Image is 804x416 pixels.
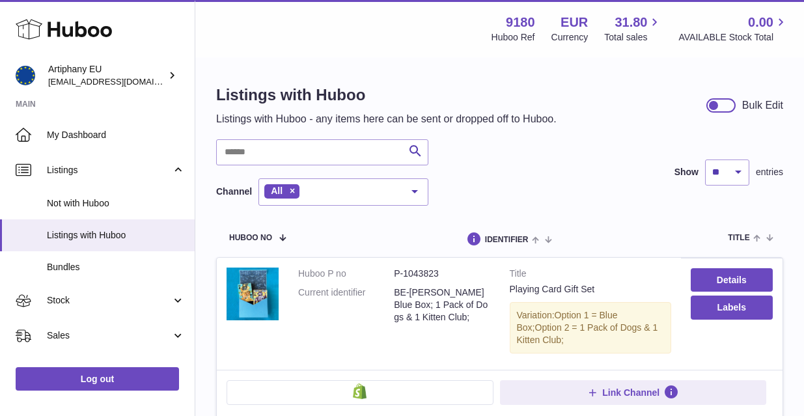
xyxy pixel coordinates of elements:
[47,329,171,342] span: Sales
[691,268,773,292] a: Details
[500,380,767,405] button: Link Channel
[492,31,535,44] div: Huboo Ref
[47,129,185,141] span: My Dashboard
[48,76,191,87] span: [EMAIL_ADDRESS][DOMAIN_NAME]
[298,268,394,280] dt: Huboo P no
[615,14,647,31] span: 31.80
[394,268,490,280] dd: P-1043823
[602,387,659,398] span: Link Channel
[216,186,252,198] label: Channel
[510,283,671,296] div: Playing Card Gift Set
[674,166,699,178] label: Show
[561,14,588,31] strong: EUR
[506,14,535,31] strong: 9180
[216,112,557,126] p: Listings with Huboo - any items here can be sent or dropped off to Huboo.
[47,261,185,273] span: Bundles
[517,310,618,333] span: Option 1 = Blue Box;
[678,31,788,44] span: AVAILABLE Stock Total
[678,14,788,44] a: 0.00 AVAILABLE Stock Total
[271,186,283,196] span: All
[691,296,773,319] button: Labels
[604,31,662,44] span: Total sales
[748,14,773,31] span: 0.00
[16,367,179,391] a: Log out
[48,63,165,88] div: Artiphany EU
[485,236,529,244] span: identifier
[47,164,171,176] span: Listings
[551,31,589,44] div: Currency
[298,286,394,324] dt: Current identifier
[742,98,783,113] div: Bulk Edit
[47,229,185,242] span: Listings with Huboo
[728,234,749,242] span: title
[510,302,671,354] div: Variation:
[517,322,658,345] span: Option 2 = 1 Pack of Dogs & 1 Kitten Club;
[604,14,662,44] a: 31.80 Total sales
[16,66,35,85] img: artiphany@artiphany.eu
[216,85,557,105] h1: Listings with Huboo
[510,268,671,283] strong: Title
[353,383,367,399] img: shopify-small.png
[47,197,185,210] span: Not with Huboo
[756,166,783,178] span: entries
[47,294,171,307] span: Stock
[227,268,279,320] img: Playing Card Gift Set
[229,234,272,242] span: Huboo no
[394,286,490,324] dd: BE-[PERSON_NAME] Blue Box; 1 Pack of Dogs & 1 Kitten Club;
